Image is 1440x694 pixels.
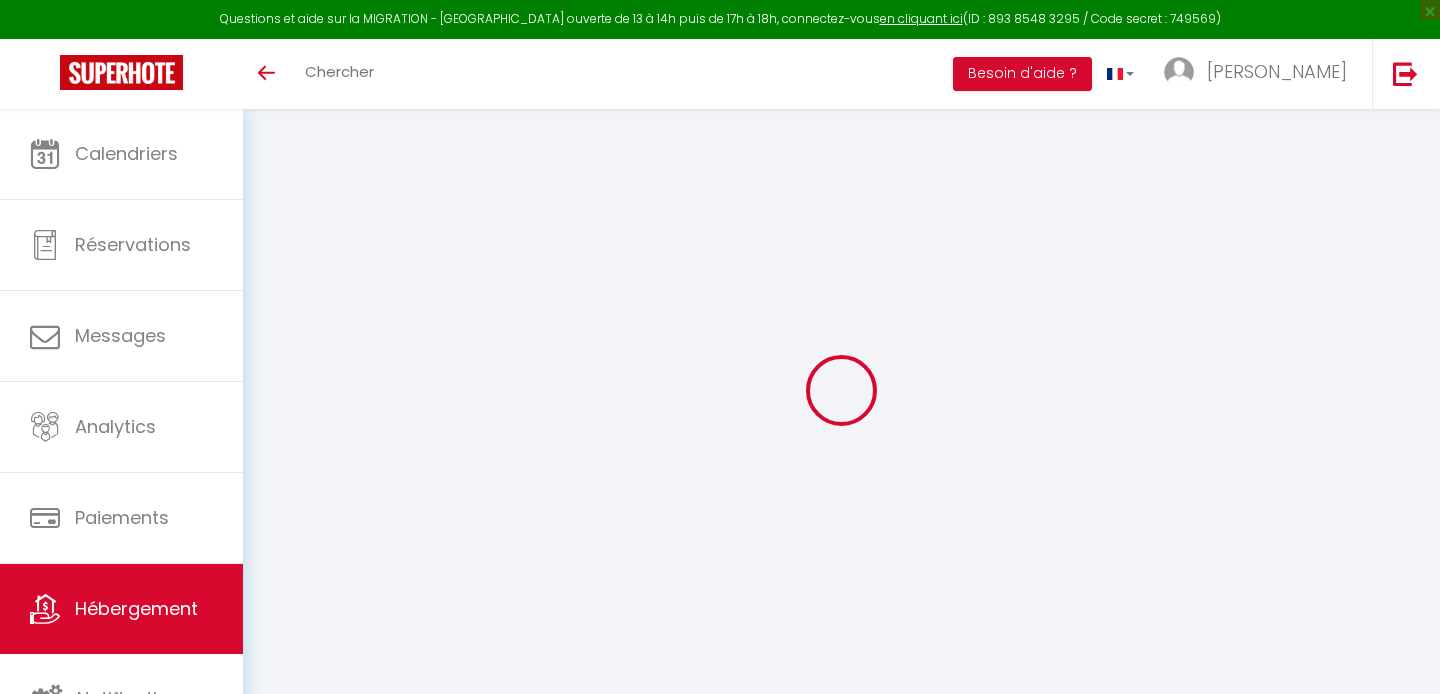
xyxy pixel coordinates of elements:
[1393,61,1418,86] img: logout
[1164,57,1194,87] img: ...
[1149,39,1372,109] a: ... [PERSON_NAME]
[75,596,198,621] span: Hébergement
[305,61,374,82] span: Chercher
[953,57,1092,91] button: Besoin d'aide ?
[290,39,389,109] a: Chercher
[75,141,178,166] span: Calendriers
[1207,59,1347,84] span: [PERSON_NAME]
[75,505,169,530] span: Paiements
[75,323,166,348] span: Messages
[880,10,963,27] a: en cliquant ici
[75,414,156,439] span: Analytics
[75,232,191,257] span: Réservations
[60,55,183,90] img: Super Booking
